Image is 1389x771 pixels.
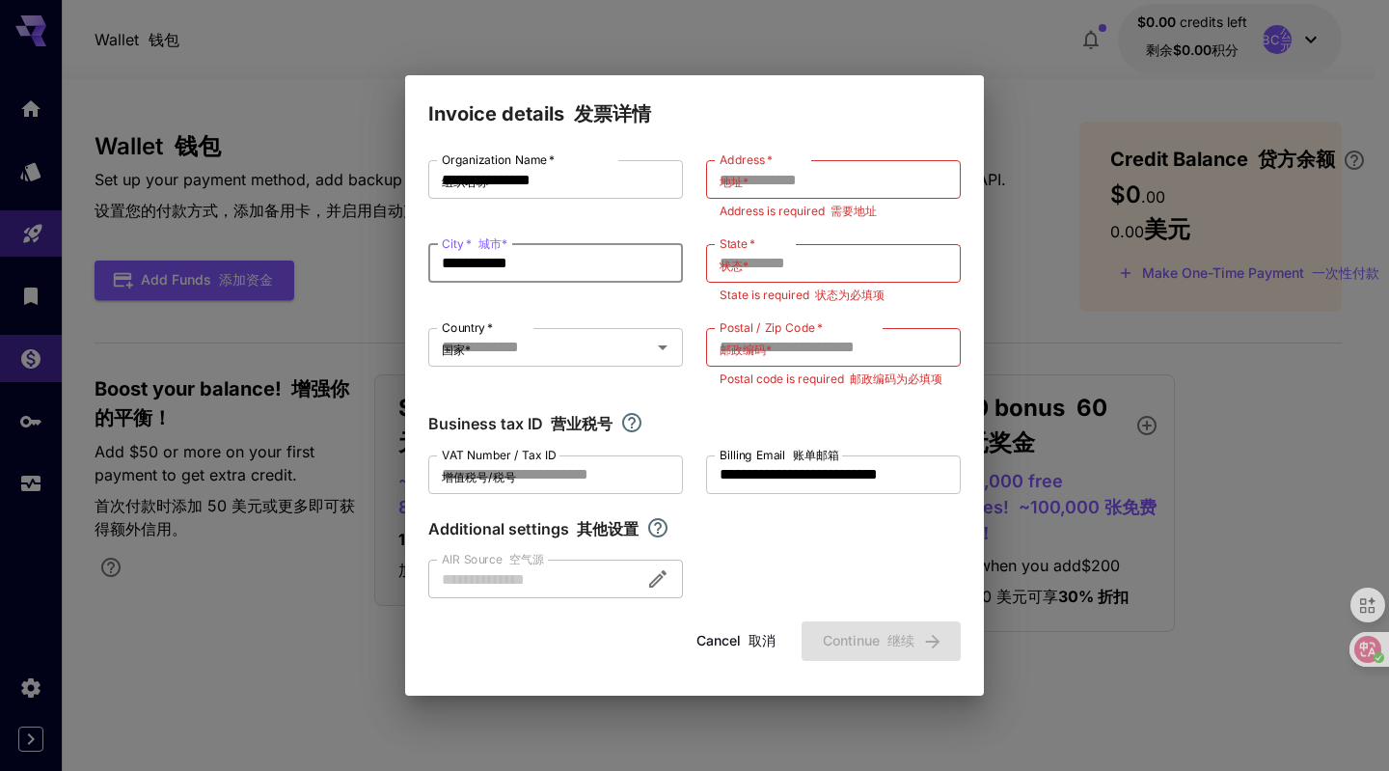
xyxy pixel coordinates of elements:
[620,411,643,434] svg: If you are a business tax registrant, please enter your business tax ID here.
[720,259,749,273] font: 状态
[442,343,471,357] font: 国家
[749,632,776,648] font: 取消
[442,235,507,252] label: City
[720,447,839,463] label: Billing Email
[442,551,544,567] label: AIR Source
[509,552,544,566] font: 空气源
[442,175,494,189] font: 组织名称
[478,236,507,251] font: 城市
[646,516,669,539] svg: Explore additional customization settings
[720,175,749,189] font: 地址
[442,470,516,484] font: 增值税号/税号
[831,204,877,218] font: 需要地址
[405,75,984,129] h2: Invoice details
[720,343,772,357] font: 邮政编码
[720,235,755,281] label: State
[428,517,639,540] p: Additional settings
[649,334,676,361] button: Open
[815,288,885,302] font: 状态为必填项
[720,202,947,221] p: Address is required
[442,151,555,197] label: Organization Name
[793,447,839,461] font: 账单邮箱
[442,447,557,492] label: VAT Number / Tax ID
[850,372,942,386] font: 邮政编码为必填项
[442,319,493,365] label: Country
[720,151,773,197] label: Address
[574,102,651,125] font: 发票详情
[577,519,639,538] font: 其他设置
[720,319,823,365] label: Postal / Zip Code
[428,412,613,435] p: Business tax ID
[720,286,947,305] p: State is required
[551,414,613,433] font: 营业税号
[686,621,786,661] button: Cancel 取消
[720,370,947,389] p: Postal code is required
